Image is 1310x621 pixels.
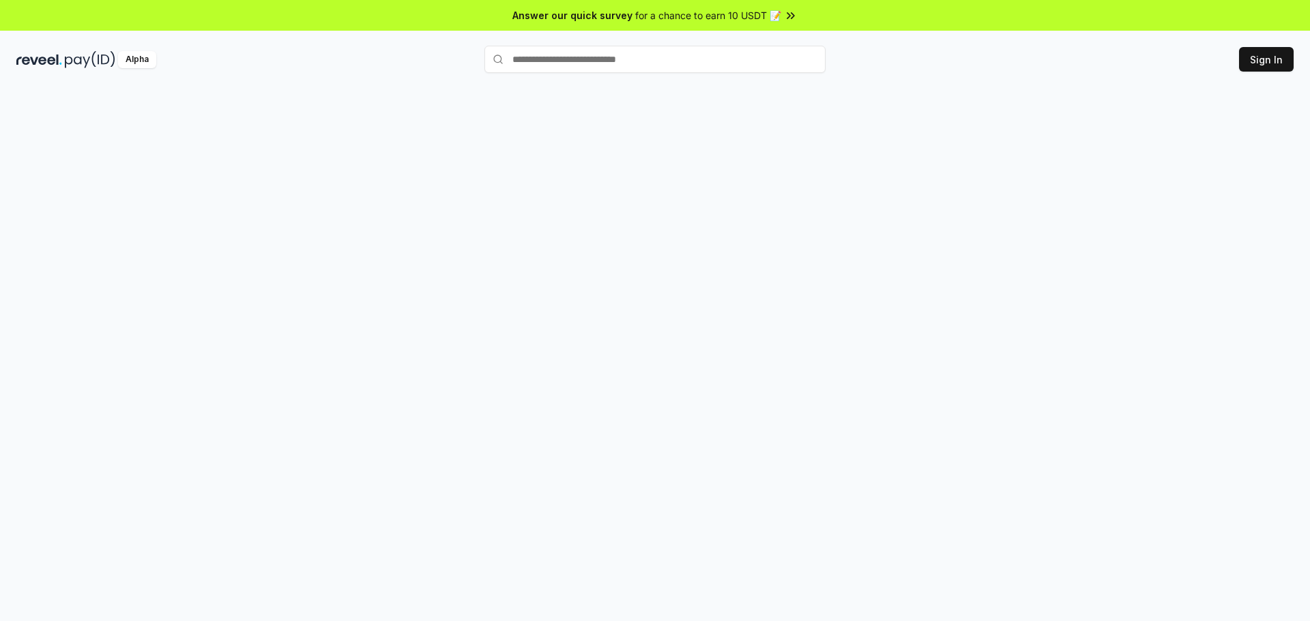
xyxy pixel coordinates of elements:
[635,8,781,22] span: for a chance to earn 10 USDT 📝
[65,51,115,68] img: pay_id
[1239,47,1294,72] button: Sign In
[512,8,632,22] span: Answer our quick survey
[118,51,156,68] div: Alpha
[16,51,62,68] img: reveel_dark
